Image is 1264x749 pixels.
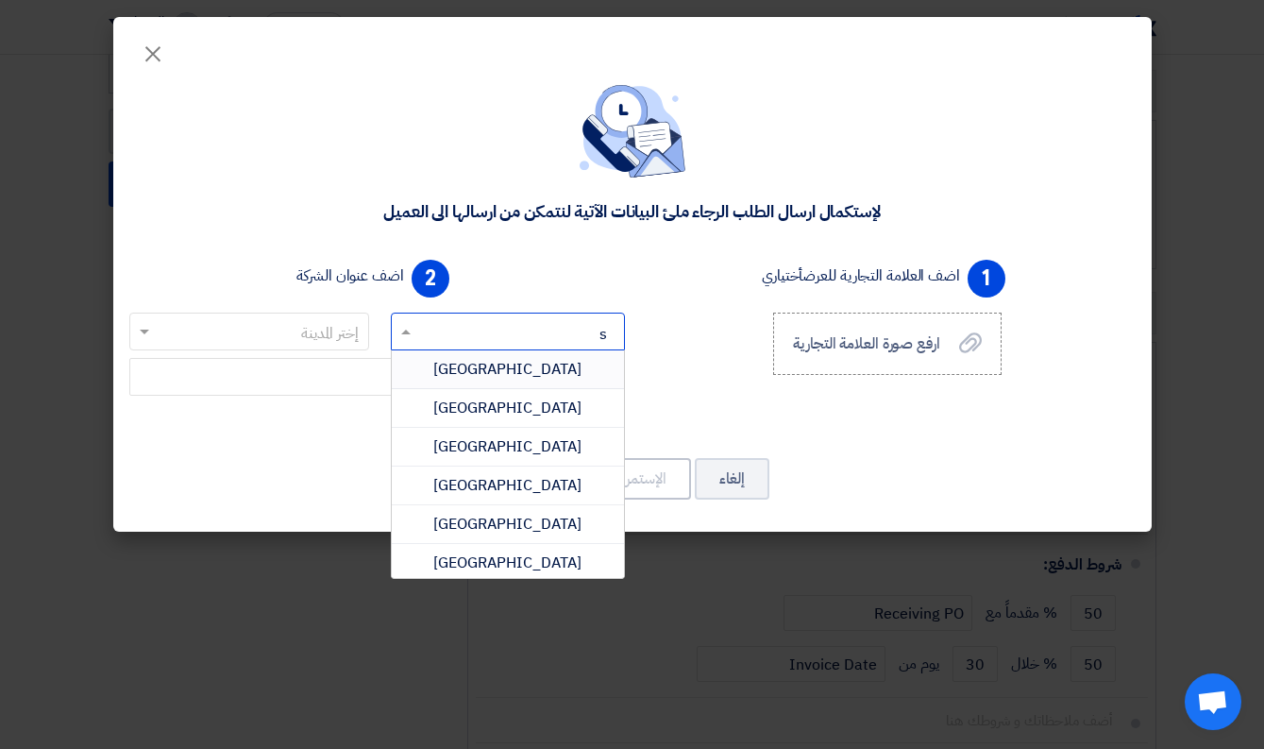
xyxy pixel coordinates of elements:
[1185,673,1241,730] div: Open chat
[968,260,1005,298] span: 1
[762,264,960,287] label: اضف العلامة التجارية للعرض
[126,30,179,68] button: Close
[433,358,581,381] span: [GEOGRAPHIC_DATA]
[433,435,581,458] span: [GEOGRAPHIC_DATA]
[383,200,881,222] div: لإستكمال ارسال الطلب الرجاء ملئ البيانات الآتية لنتمكن من ارسالها الى العميل
[433,513,581,536] span: [GEOGRAPHIC_DATA]
[762,264,802,287] span: أختياري
[296,264,404,287] label: اضف عنوان الشركة
[793,332,940,355] span: ارفع صورة العلامة التجارية
[433,552,581,574] span: [GEOGRAPHIC_DATA]
[129,358,625,396] input: إضافة عنوان
[433,474,581,497] span: [GEOGRAPHIC_DATA]
[580,85,685,178] img: empty_state_contact.svg
[142,25,164,81] span: ×
[412,260,449,298] span: 2
[433,397,581,419] span: [GEOGRAPHIC_DATA]
[695,458,769,500] button: إلغاء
